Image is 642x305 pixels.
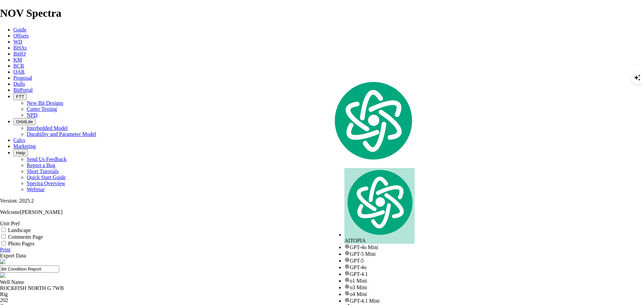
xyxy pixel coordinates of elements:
[344,244,350,249] img: gpt-black.svg
[8,241,34,246] label: Photo Pages
[27,112,37,118] a: NPD
[27,125,68,131] a: Interbedded Model
[344,271,415,277] div: GPT-4.1
[13,51,25,57] a: BitIQ
[16,94,24,99] span: FTT
[16,119,33,124] span: OrbitLite
[13,33,29,39] a: Offsets
[344,264,415,271] div: GPT-4o
[27,131,96,137] a: Durability and Parameter Model
[13,63,24,69] a: BCR
[344,291,350,296] img: gpt-black.svg
[27,168,59,174] a: Short Tutorials
[20,209,63,215] span: [PERSON_NAME]
[27,186,45,192] a: Webinar
[344,250,350,256] img: gpt-black.svg
[344,250,415,257] div: GPT-5 Mini
[344,257,415,264] div: GPT-5
[344,284,350,289] img: gpt-black.svg
[13,81,25,87] a: Dulls
[16,150,25,155] span: Help
[13,93,27,100] button: FTT
[344,271,350,276] img: gpt-black.svg
[344,291,415,297] div: o4 Mini
[27,174,66,180] a: Quick Start Guide
[344,297,415,304] div: GPT-4.1 Mini
[13,143,36,149] a: Marketing
[344,168,415,237] img: logo.svg
[13,118,35,125] button: OrbitLite
[344,277,415,284] div: o1 Mini
[8,234,43,240] label: Comments Page
[344,284,415,291] div: o3 Mini
[13,45,27,51] a: BHAs
[344,277,350,283] img: gpt-black.svg
[27,162,55,168] a: Report a Bug
[27,156,67,162] a: Send Us Feedback
[27,180,65,186] a: Spectra Overview
[13,149,28,156] button: Help
[27,100,63,106] a: New Bit Designs
[13,137,25,143] a: Calcs
[13,39,22,45] a: WD
[13,57,22,63] a: KM
[13,27,26,32] a: Guide
[8,227,31,233] label: Landscape
[13,87,33,93] a: BitPortal
[344,257,350,262] img: gpt-black.svg
[344,264,350,269] img: gpt-black.svg
[13,75,32,81] a: Proposal
[344,297,350,303] img: gpt-black.svg
[344,168,415,244] div: AITOPIA
[13,69,25,75] a: OAR
[27,106,57,112] a: Cutter Testing
[344,244,415,250] div: GPT-4o Mini
[331,80,415,161] img: logo.svg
